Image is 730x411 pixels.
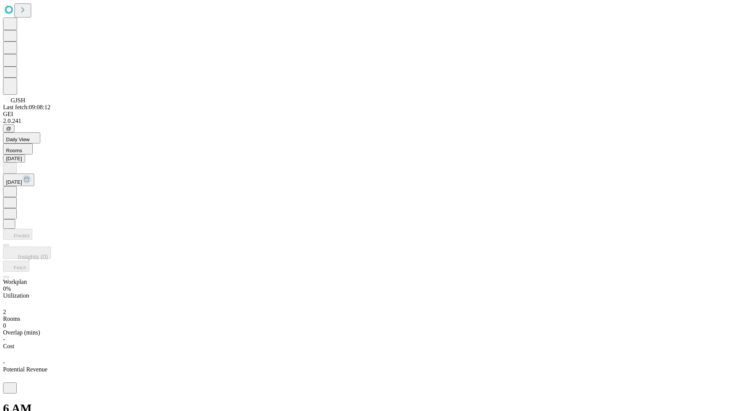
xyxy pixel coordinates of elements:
button: Fetch [3,261,29,272]
span: @ [6,126,11,131]
span: Utilization [3,292,29,299]
span: Potential Revenue [3,366,48,373]
div: 2.0.241 [3,118,727,124]
button: @ [3,124,14,132]
div: GEI [3,111,727,118]
span: [DATE] [6,179,22,185]
span: - [3,359,5,366]
span: - [3,336,5,342]
button: Predict [3,229,32,240]
button: Insights (0) [3,247,51,259]
button: Daily View [3,132,40,143]
button: [DATE] [3,155,25,162]
span: Daily View [6,137,30,142]
span: 0% [3,285,11,292]
span: Last fetch: 09:08:12 [3,104,51,110]
span: Rooms [3,315,20,322]
span: Insights (0) [18,254,48,260]
span: Rooms [6,148,22,153]
span: Workplan [3,279,27,285]
span: Overlap (mins) [3,329,40,336]
button: [DATE] [3,174,34,186]
span: 0 [3,322,6,329]
span: 2 [3,309,6,315]
span: Cost [3,343,14,349]
button: Rooms [3,143,33,155]
span: GJSH [11,97,25,104]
